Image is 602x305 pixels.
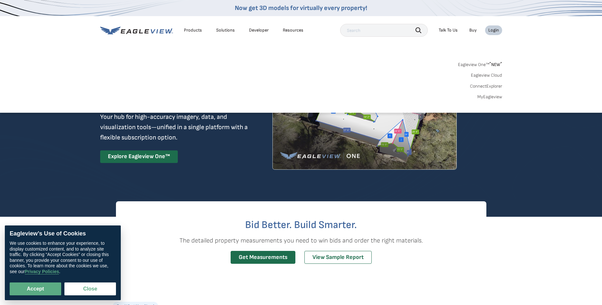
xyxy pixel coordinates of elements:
[488,27,499,33] div: Login
[10,230,116,237] div: Eagleview’s Use of Cookies
[304,251,372,264] a: View Sample Report
[458,60,502,67] a: Eagleview One™*NEW*
[100,112,249,143] p: Your hub for high-accuracy imagery, data, and visualization tools—unified in a single platform wi...
[25,269,59,274] a: Privacy Policies
[184,27,202,33] div: Products
[100,150,178,163] a: Explore Eagleview One™
[470,83,502,89] a: ConnectExplorer
[64,282,116,295] button: Close
[477,94,502,100] a: MyEagleview
[116,220,486,230] h2: Bid Better. Build Smarter.
[235,4,367,12] a: Now get 3D models for virtually every property!
[283,27,303,33] div: Resources
[439,27,458,33] div: Talk To Us
[489,62,502,67] span: NEW
[471,72,502,78] a: Eagleview Cloud
[249,27,269,33] a: Developer
[10,241,116,274] div: We use cookies to enhance your experience, to display customized content, and to analyze site tra...
[216,27,235,33] div: Solutions
[116,235,486,246] p: The detailed property measurements you need to win bids and order the right materials.
[231,251,295,264] a: Get Measurements
[10,282,61,295] button: Accept
[340,24,428,37] input: Search
[469,27,477,33] a: Buy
